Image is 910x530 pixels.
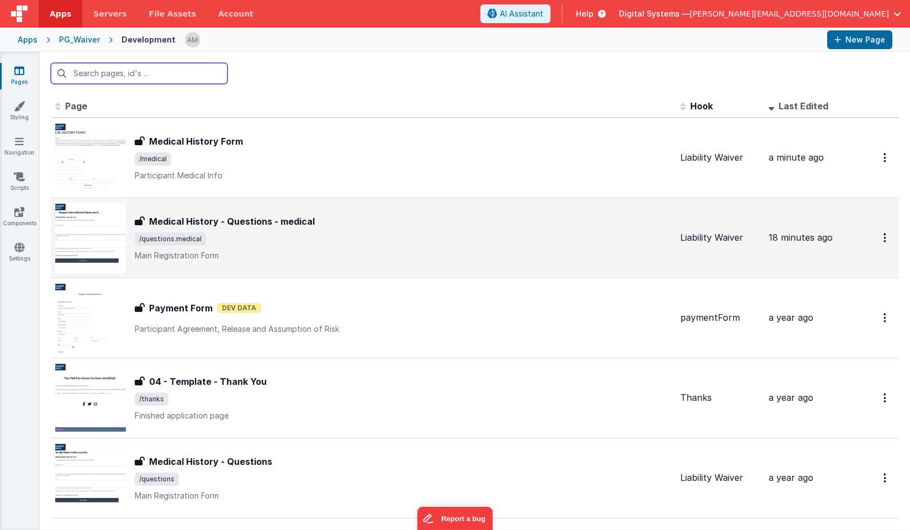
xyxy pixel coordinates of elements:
[135,250,671,261] p: Main Registration Form
[185,32,200,47] img: 82e8a68be27a4fca029c885efbeca2a8
[779,100,828,112] span: Last Edited
[480,4,551,23] button: AI Assistant
[135,393,168,406] span: /thanks
[51,63,227,84] input: Search pages, id's ...
[93,8,126,19] span: Servers
[135,490,671,501] p: Main Registration Form
[769,152,824,163] span: a minute ago
[877,226,895,249] button: Options
[827,30,892,49] button: New Page
[135,232,206,246] span: /questions.medical
[769,232,833,243] span: 18 minutes ago
[65,100,87,112] span: Page
[135,324,671,335] p: Participant Agreement, Release and Assumption of Risk
[680,311,760,324] div: paymentForm
[217,303,261,313] span: Dev Data
[149,215,315,228] h3: Medical History - Questions - medical
[149,455,272,468] h3: Medical History - Questions
[18,34,38,45] div: Apps
[576,8,594,19] span: Help
[50,8,71,19] span: Apps
[135,473,179,486] span: /questions
[121,34,176,45] div: Development
[500,8,543,19] span: AI Assistant
[135,152,171,166] span: /medical
[619,8,901,19] button: Digital Systems — [PERSON_NAME][EMAIL_ADDRESS][DOMAIN_NAME]
[135,410,671,421] p: Finished application page
[417,507,493,530] iframe: Marker.io feedback button
[680,471,760,484] div: Liability Waiver
[769,392,813,403] span: a year ago
[877,146,895,169] button: Options
[690,100,713,112] span: Hook
[135,170,671,181] p: Participant Medical Info
[149,135,243,148] h3: Medical History Form
[149,375,267,388] h3: 04 - Template - Thank You
[680,231,760,244] div: Liability Waiver
[769,312,813,323] span: a year ago
[877,467,895,489] button: Options
[149,301,213,315] h3: Payment Form
[619,8,690,19] span: Digital Systems —
[680,151,760,164] div: Liability Waiver
[877,386,895,409] button: Options
[59,34,100,45] div: PG_Waiver
[680,391,760,404] div: Thanks
[877,306,895,329] button: Options
[769,472,813,483] span: a year ago
[690,8,889,19] span: [PERSON_NAME][EMAIL_ADDRESS][DOMAIN_NAME]
[149,8,197,19] span: File Assets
